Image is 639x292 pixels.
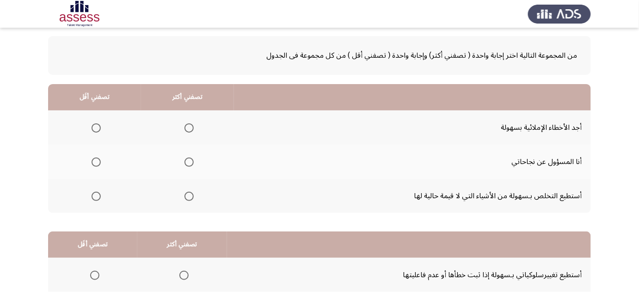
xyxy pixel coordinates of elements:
[48,1,111,27] img: Assessment logo of Development Assessment R1 (EN/AR)
[137,231,227,258] th: تصفني أكثر
[62,48,577,63] span: من المجموعة التالية اختر إجابة واحدة ( تصفني أكثر) وإجابة واحدة ( تصفني أقل ) من كل مجموعة فى الجدول
[88,120,101,135] mat-radio-group: Select an option
[181,188,194,204] mat-radio-group: Select an option
[234,110,591,145] td: أجد الأخطاء الإملائية بسهولة
[141,84,234,110] th: تصفني أكثر
[181,120,194,135] mat-radio-group: Select an option
[48,231,137,258] th: تصفني أقَل
[234,179,591,213] td: أستطيع التخلص بـسهولة من الأشياء التي لا قيمة حالية لها
[88,188,101,204] mat-radio-group: Select an option
[86,267,99,283] mat-radio-group: Select an option
[181,154,194,170] mat-radio-group: Select an option
[528,1,591,27] img: Assess Talent Management logo
[48,84,141,110] th: تصفني أقَل
[88,154,101,170] mat-radio-group: Select an option
[176,267,189,283] mat-radio-group: Select an option
[234,145,591,179] td: أنا المسؤول عن نجاحاتي
[227,258,591,292] td: أستطيع تغييرسلوكياتي بـسهولة إذا ثبت خطأها أو عدم فاعليتها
